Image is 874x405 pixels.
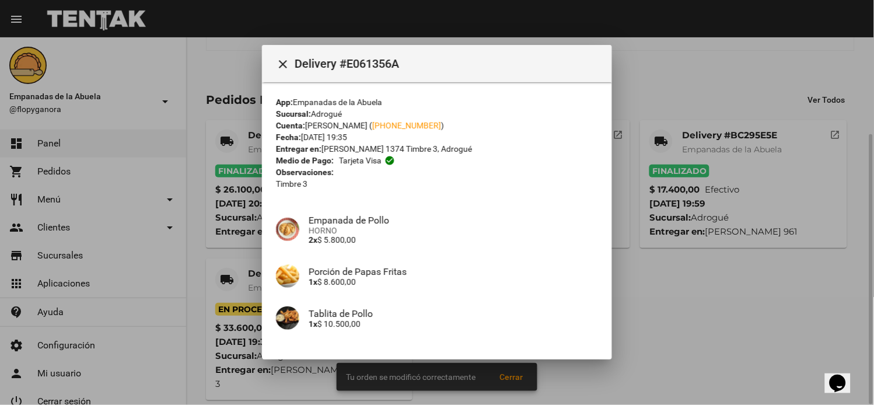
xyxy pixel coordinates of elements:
[276,58,290,72] mat-icon: Cerrar
[276,144,321,153] strong: Entregar en:
[276,167,334,177] strong: Observaciones:
[309,308,598,319] h4: Tablita de Pollo
[276,143,598,155] div: [PERSON_NAME] 1374 Timbre 3, Adrogué
[276,264,299,288] img: 63460be5-15ff-4fa5-b700-33488b608956.jpg
[372,121,441,130] a: [PHONE_NUMBER]
[276,109,311,118] strong: Sucursal:
[276,120,598,131] div: [PERSON_NAME] ( )
[339,155,382,166] span: Tarjeta visa
[309,226,598,235] span: HORNO
[276,96,598,108] div: Empanadas de la Abuela
[309,215,598,226] h4: Empanada de Pollo
[276,121,305,130] strong: Cuenta:
[276,97,293,107] strong: App:
[309,319,598,329] p: $ 10.500,00
[295,54,603,73] span: Delivery #E061356A
[276,131,598,143] div: [DATE] 19:35
[276,132,301,142] strong: Fecha:
[384,155,395,166] mat-icon: check_circle
[309,319,317,329] b: 1x
[309,277,598,287] p: $ 8.600,00
[276,218,299,241] img: 10349b5f-e677-4e10-aec3-c36b893dfd64.jpg
[276,155,334,166] strong: Medio de Pago:
[309,235,317,245] b: 2x
[309,277,317,287] b: 1x
[276,178,598,190] p: Timbre 3
[271,52,295,75] button: Cerrar
[309,235,598,245] p: $ 5.800,00
[276,108,598,120] div: Adrogué
[825,358,862,393] iframe: chat widget
[309,266,598,277] h4: Porción de Papas Fritas
[276,306,299,330] img: ed9c067f-3e4c-42d7-a28f-f68d037e69f4.jpg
